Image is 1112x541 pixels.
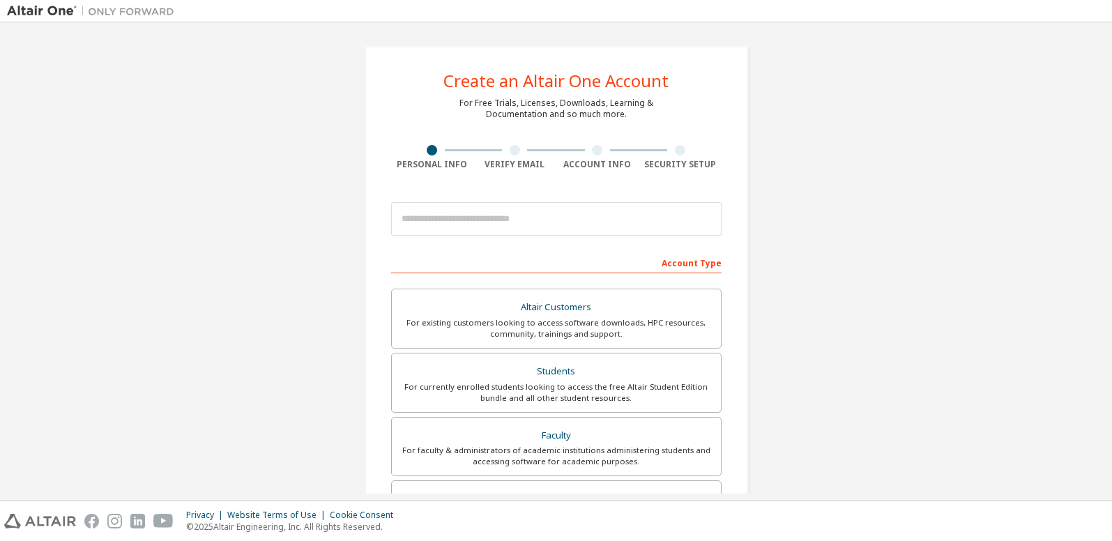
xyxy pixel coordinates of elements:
[473,159,556,170] div: Verify Email
[186,510,227,521] div: Privacy
[4,514,76,528] img: altair_logo.svg
[330,510,402,521] div: Cookie Consent
[153,514,174,528] img: youtube.svg
[400,426,713,445] div: Faculty
[186,521,402,533] p: © 2025 Altair Engineering, Inc. All Rights Reserved.
[639,159,722,170] div: Security Setup
[400,298,713,317] div: Altair Customers
[7,4,181,18] img: Altair One
[391,251,722,273] div: Account Type
[459,98,653,120] div: For Free Trials, Licenses, Downloads, Learning & Documentation and so much more.
[400,381,713,404] div: For currently enrolled students looking to access the free Altair Student Edition bundle and all ...
[391,159,474,170] div: Personal Info
[400,362,713,381] div: Students
[400,317,713,340] div: For existing customers looking to access software downloads, HPC resources, community, trainings ...
[400,489,713,509] div: Everyone else
[227,510,330,521] div: Website Terms of Use
[400,445,713,467] div: For faculty & administrators of academic institutions administering students and accessing softwa...
[443,73,669,89] div: Create an Altair One Account
[556,159,639,170] div: Account Info
[84,514,99,528] img: facebook.svg
[130,514,145,528] img: linkedin.svg
[107,514,122,528] img: instagram.svg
